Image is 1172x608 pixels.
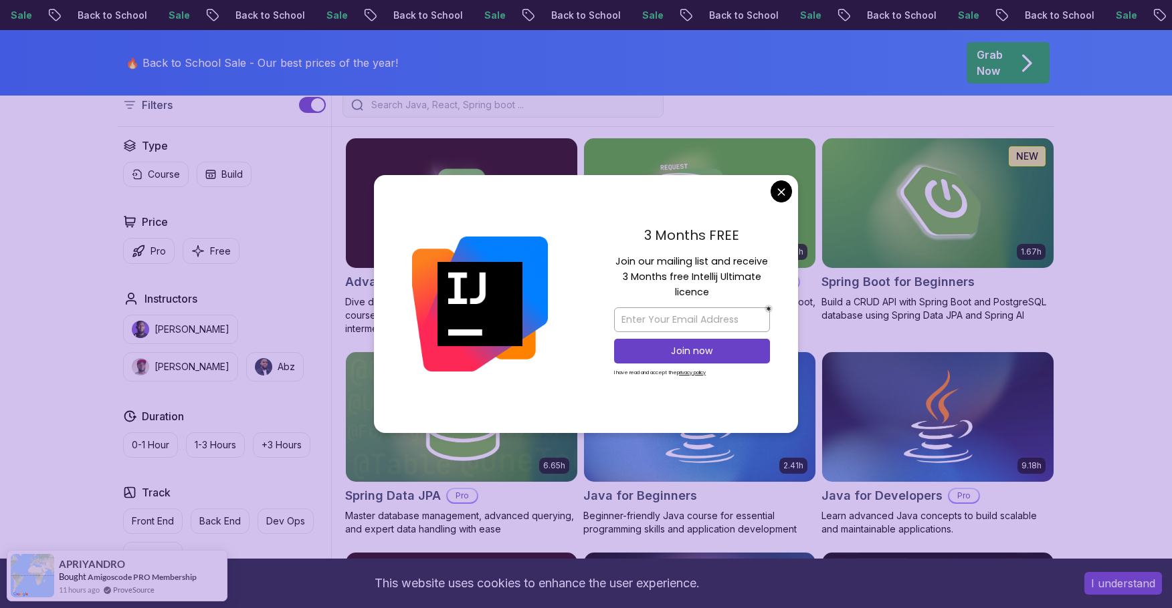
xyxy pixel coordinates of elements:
[132,358,149,375] img: instructor img
[144,291,197,307] h2: Instructors
[258,508,314,534] button: Dev Ops
[191,508,250,534] button: Back End
[617,9,660,22] p: Sale
[123,432,178,458] button: 0-1 Hour
[583,509,816,536] p: Beginner-friendly Java course for essential programming skills and application development
[262,438,302,452] p: +3 Hours
[1021,460,1042,471] p: 9.18h
[132,514,174,528] p: Front End
[583,138,816,335] a: Building APIs with Spring Boot card3.30hBuilding APIs with Spring BootProLearn to build robust, s...
[346,138,577,268] img: Advanced Spring Boot card
[123,352,238,382] button: instructor img[PERSON_NAME]
[123,542,183,567] button: Full Stack
[11,554,54,597] img: provesource social proof notification image
[783,460,803,471] p: 2.41h
[821,351,1054,536] a: Java for Developers card9.18hJava for DevelopersProLearn advanced Java concepts to build scalable...
[684,9,775,22] p: Back to School
[123,162,189,187] button: Course
[142,138,168,154] h2: Type
[821,273,975,291] h2: Spring Boot for Beginners
[221,168,243,181] p: Build
[459,9,502,22] p: Sale
[346,352,577,482] img: Spring Data JPA card
[584,138,815,268] img: Building APIs with Spring Boot card
[123,508,183,534] button: Front End
[142,97,173,113] p: Filters
[822,138,1054,268] img: Spring Boot for Beginners card
[301,9,344,22] p: Sale
[210,245,231,258] p: Free
[345,138,578,335] a: Advanced Spring Boot card5.18hAdvanced Spring BootProDive deep into Spring Boot with our advanced...
[59,559,125,570] span: APRIYANDRO
[59,584,100,595] span: 11 hours ago
[368,9,459,22] p: Back to School
[822,352,1054,482] img: Java for Developers card
[59,571,86,582] span: Bought
[345,351,578,536] a: Spring Data JPA card6.65hNEWSpring Data JPAProMaster database management, advanced querying, and ...
[246,352,304,382] button: instructor imgAbz
[255,358,272,375] img: instructor img
[10,569,1064,598] div: This website uses cookies to enhance the user experience.
[197,162,252,187] button: Build
[199,514,241,528] p: Back End
[1016,150,1038,163] p: NEW
[155,323,229,336] p: [PERSON_NAME]
[143,9,186,22] p: Sale
[999,9,1090,22] p: Back to School
[345,295,578,335] p: Dive deep into Spring Boot with our advanced course, designed to take your skills from intermedia...
[933,9,975,22] p: Sale
[132,321,149,338] img: instructor img
[253,432,310,458] button: +3 Hours
[126,55,398,71] p: 🔥 Back to School Sale - Our best prices of the year!
[142,484,171,500] h2: Track
[345,486,441,505] h2: Spring Data JPA
[151,245,166,258] p: Pro
[821,138,1054,322] a: Spring Boot for Beginners card1.67hNEWSpring Boot for BeginnersBuild a CRUD API with Spring Boot ...
[543,460,565,471] p: 6.65h
[123,315,238,344] button: instructor img[PERSON_NAME]
[186,432,245,458] button: 1-3 Hours
[775,9,817,22] p: Sale
[142,214,168,230] h2: Price
[345,509,578,536] p: Master database management, advanced querying, and expert data handling with ease
[183,238,239,264] button: Free
[123,238,175,264] button: Pro
[132,438,169,452] p: 0-1 Hour
[195,438,236,452] p: 1-3 Hours
[142,408,184,424] h2: Duration
[842,9,933,22] p: Back to School
[821,486,943,505] h2: Java for Developers
[278,360,295,373] p: Abz
[132,548,174,561] p: Full Stack
[113,584,155,595] a: ProveSource
[88,571,197,583] a: Amigoscode PRO Membership
[448,489,477,502] p: Pro
[949,489,979,502] p: Pro
[583,351,816,536] a: Java for Beginners card2.41hJava for BeginnersBeginner-friendly Java course for essential program...
[210,9,301,22] p: Back to School
[369,98,655,112] input: Search Java, React, Spring boot ...
[977,47,1003,79] p: Grab Now
[266,514,305,528] p: Dev Ops
[583,486,697,505] h2: Java for Beginners
[345,273,479,291] h2: Advanced Spring Boot
[155,360,229,373] p: [PERSON_NAME]
[1084,572,1162,595] button: Accept cookies
[821,509,1054,536] p: Learn advanced Java concepts to build scalable and maintainable applications.
[148,168,180,181] p: Course
[526,9,617,22] p: Back to School
[821,295,1054,322] p: Build a CRUD API with Spring Boot and PostgreSQL database using Spring Data JPA and Spring AI
[1090,9,1133,22] p: Sale
[1021,247,1042,257] p: 1.67h
[52,9,143,22] p: Back to School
